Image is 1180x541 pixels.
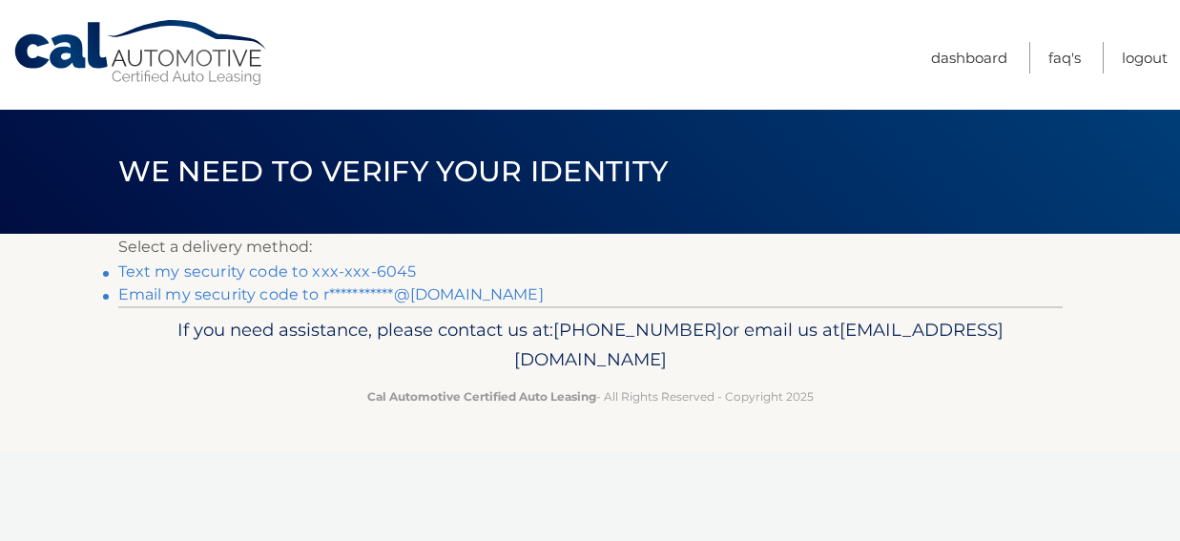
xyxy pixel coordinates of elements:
span: We need to verify your identity [118,154,669,189]
a: Text my security code to xxx-xxx-6045 [118,262,417,281]
p: Select a delivery method: [118,234,1063,260]
a: Dashboard [931,42,1007,73]
a: FAQ's [1048,42,1081,73]
a: Cal Automotive [12,19,270,87]
a: Logout [1122,42,1168,73]
p: - All Rights Reserved - Copyright 2025 [131,386,1050,406]
span: [PHONE_NUMBER] [553,319,722,341]
p: If you need assistance, please contact us at: or email us at [131,315,1050,376]
strong: Cal Automotive Certified Auto Leasing [367,389,596,404]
